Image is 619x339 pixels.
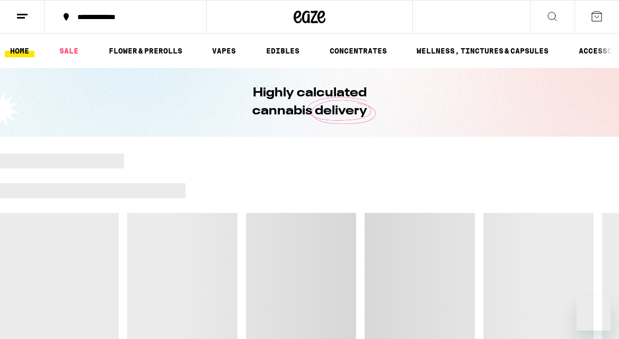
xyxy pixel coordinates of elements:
[207,44,241,57] a: VAPES
[54,44,84,57] a: SALE
[261,44,305,57] a: EDIBLES
[577,297,611,331] iframe: Button to launch messaging window
[5,44,34,57] a: HOME
[222,84,397,120] h1: Highly calculated cannabis delivery
[103,44,188,57] a: FLOWER & PREROLLS
[324,44,392,57] a: CONCENTRATES
[411,44,554,57] a: WELLNESS, TINCTURES & CAPSULES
